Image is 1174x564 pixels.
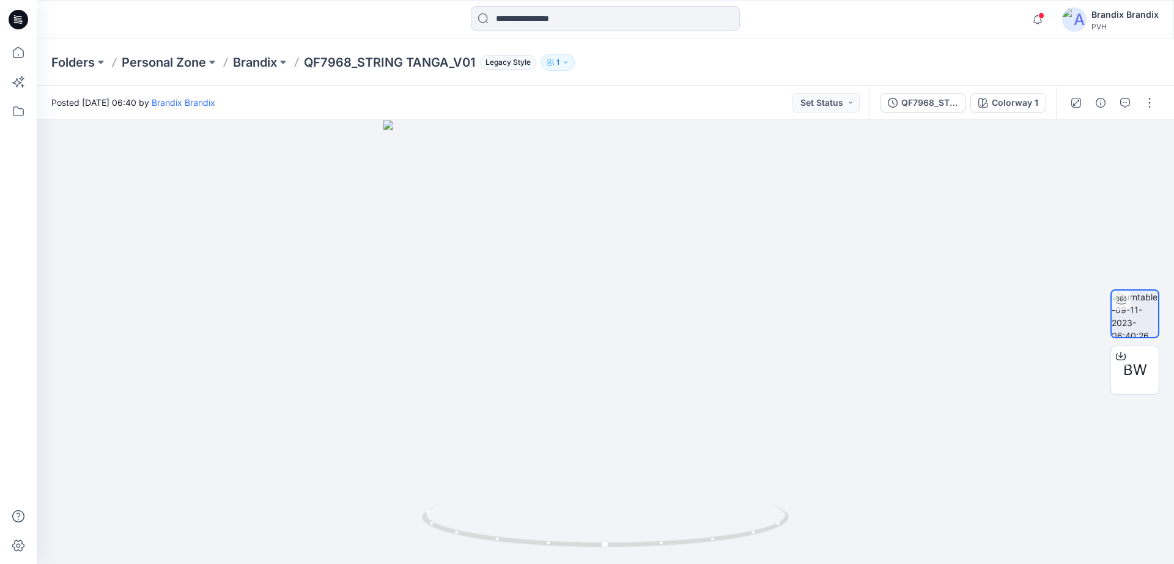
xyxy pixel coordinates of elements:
[51,54,95,71] a: Folders
[1091,93,1110,113] button: Details
[475,54,536,71] button: Legacy Style
[233,54,277,71] a: Brandix
[304,54,475,71] p: QF7968_STRING TANGA_V01
[901,96,958,109] div: QF7968_STRING TANGA_V01
[1091,7,1159,22] div: Brandix Brandix
[51,96,215,109] span: Posted [DATE] 06:40 by
[970,93,1046,113] button: Colorway 1
[992,96,1038,109] div: Colorway 1
[541,54,575,71] button: 1
[880,93,965,113] button: QF7968_STRING TANGA_V01
[1112,291,1158,337] img: turntable-09-11-2023-06:40:26
[480,55,536,70] span: Legacy Style
[1123,359,1147,381] span: BW
[152,97,215,108] a: Brandix Brandix
[556,56,559,69] p: 1
[122,54,206,71] a: Personal Zone
[1062,7,1087,32] img: avatar
[1091,22,1159,31] div: PVH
